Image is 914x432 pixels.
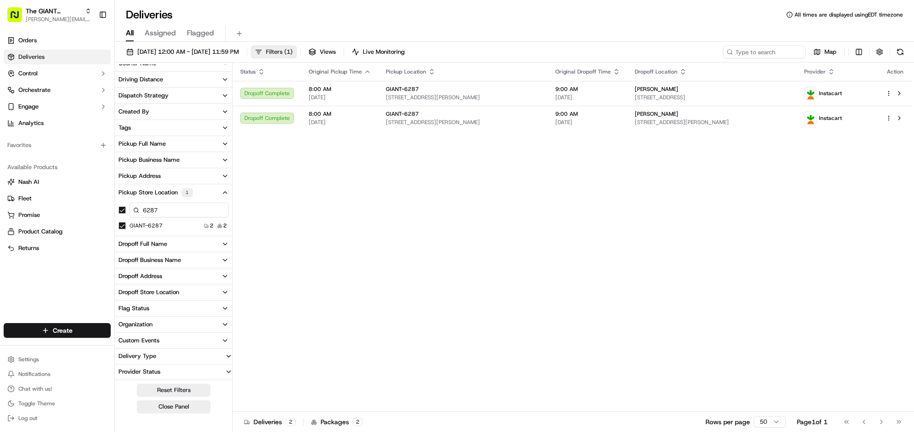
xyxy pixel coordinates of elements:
button: Map [809,45,841,58]
a: Product Catalog [7,227,107,236]
div: Custom Events [118,336,159,345]
span: Dropoff Location [635,68,677,75]
div: 📗 [9,216,17,223]
span: ( 1 ) [284,48,293,56]
span: [DATE] [555,119,620,126]
span: Nash AI [18,178,39,186]
button: [DATE] 12:00 AM - [DATE] 11:59 PM [122,45,243,58]
div: Dropoff Business Name [118,256,181,264]
button: Views [305,45,340,58]
span: Views [320,48,336,56]
span: Instacart [819,90,842,97]
label: GIANT-6287 [130,222,163,229]
span: Map [824,48,836,56]
span: GIANT-6287 [386,110,419,118]
span: All [126,28,134,39]
span: [PERSON_NAME][EMAIL_ADDRESS][DOMAIN_NAME] [26,16,91,23]
button: Dropoff Business Name [115,252,232,268]
span: 2 [210,222,214,229]
input: Pickup Store Location [130,203,229,217]
span: Product Catalog [18,227,62,236]
div: Driving Distance [118,75,163,84]
img: 1736555255976-a54dd68f-1ca7-489b-9aae-adbdc363a1c4 [9,169,26,186]
button: Dropoff Address [115,268,232,284]
button: Close Panel [137,400,210,413]
span: 8:00 AM [309,85,371,93]
span: Assigned [145,28,176,39]
button: Created By [115,104,232,119]
button: Nash AI [4,175,111,189]
span: [DATE] 12:00 AM - [DATE] 11:59 PM [137,48,239,56]
span: API Documentation [87,215,147,224]
div: Dropoff Full Name [118,240,167,248]
span: 2 [223,222,227,229]
div: Tags [118,124,131,132]
button: Dispatch Strategy [115,88,232,103]
button: Pickup Business Name [115,152,232,168]
span: Notifications [18,370,51,378]
div: Pickup Address [118,172,161,180]
span: [STREET_ADDRESS][PERSON_NAME] [635,119,790,126]
span: Toggle Theme [18,400,55,407]
span: 9:00 AM [555,85,620,93]
div: 2 [286,418,296,426]
button: Engage [4,99,111,114]
button: Reset Filters [137,384,210,397]
button: Log out [4,412,111,425]
span: Status [240,68,256,75]
button: Pickup Address [115,168,232,184]
span: Original Dropoff Time [555,68,611,75]
div: Dropoff Store Location [118,288,179,296]
span: Filters [266,48,293,56]
span: Original Pickup Time [309,68,362,75]
input: Type to search [723,45,806,58]
div: Start new chat [31,169,151,178]
span: Pickup Location [386,68,426,75]
button: Promise [4,208,111,222]
span: Live Monitoring [363,48,405,56]
a: Orders [4,33,111,48]
span: 9:00 AM [555,110,620,118]
p: Rows per page [705,417,750,426]
button: Notifications [4,368,111,381]
button: Create [4,323,111,338]
a: Deliveries [4,50,111,64]
button: Control [4,66,111,81]
span: Pylon [91,237,111,244]
button: Settings [4,353,111,366]
span: Orchestrate [18,86,51,94]
button: Chat with us! [4,382,111,395]
a: Nash AI [7,178,107,186]
span: [DATE] [309,119,371,126]
div: 💻 [78,216,85,223]
a: Returns [7,244,107,252]
div: We're available if you need us! [31,178,116,186]
div: Flag Status [118,304,149,313]
button: Product Catalog [4,224,111,239]
span: [PERSON_NAME] [635,110,678,118]
span: [STREET_ADDRESS][PERSON_NAME] [386,94,541,101]
div: Created By [118,108,149,116]
button: Refresh [894,45,907,58]
button: Fleet [4,191,111,206]
div: Available Products [4,160,111,175]
div: Action [886,68,905,75]
span: Settings [18,356,39,363]
button: Returns [4,241,111,256]
span: Flagged [187,28,214,39]
button: Orchestrate [4,83,111,97]
a: 📗Knowledge Base [6,211,74,227]
button: Delivery Type [115,349,232,364]
span: Provider [804,68,826,75]
span: Engage [18,102,39,111]
span: Promise [18,211,40,219]
span: 8:00 AM [309,110,371,118]
div: Provider Status [115,368,164,376]
div: Packages [311,417,363,426]
button: Pickup Full Name [115,136,232,152]
div: Deliveries [244,417,296,426]
button: Driving Distance [115,72,232,87]
span: Orders [18,36,37,45]
span: Fleet [18,194,32,203]
button: Pickup Store Location1 [115,184,232,201]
